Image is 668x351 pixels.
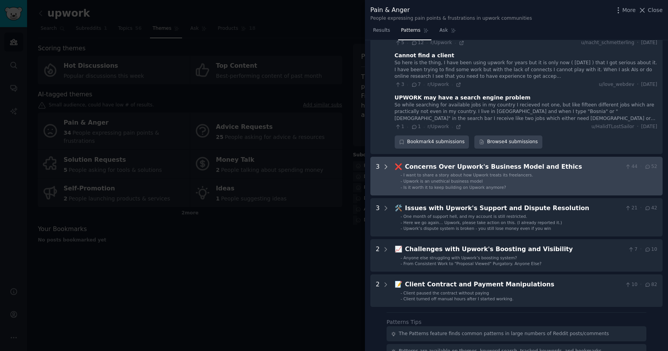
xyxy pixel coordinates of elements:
[395,39,404,46] span: 5
[423,124,424,130] span: ·
[373,27,390,34] span: Results
[411,39,424,46] span: 12
[640,205,642,212] span: ·
[395,135,469,149] button: Bookmark4 submissions
[404,179,483,183] span: Upwork is an unethical business model
[599,81,634,88] span: u/love_webdev
[625,281,637,288] span: 10
[405,280,622,289] div: Client Contract and Payment Manipulations
[407,40,408,46] span: ·
[628,246,637,253] span: 7
[404,291,489,295] span: Client paused the contract without paying
[395,245,402,253] span: 📈
[407,82,408,87] span: ·
[395,281,402,288] span: 📝
[400,290,402,296] div: -
[404,255,517,260] span: Anyone else struggling with Upwork’s boosting system?
[641,123,657,130] span: [DATE]
[644,163,657,170] span: 52
[625,205,637,212] span: 21
[400,255,402,260] div: -
[440,27,448,34] span: Ask
[376,162,380,190] div: 3
[395,123,404,130] span: 1
[437,24,459,40] a: Ask
[400,185,402,190] div: -
[637,81,639,88] span: ·
[622,6,636,14] span: More
[401,27,420,34] span: Patterns
[370,24,393,40] a: Results
[395,102,657,122] div: So while searching for available jobs in my country I recieved not one, but like fifteen differen...
[400,261,402,266] div: -
[376,280,380,301] div: 2
[400,296,402,301] div: -
[404,261,542,266] span: From Consistent Work to "Proposal Viewed" Purgatory. Anyone Else?
[591,123,634,130] span: u/HalidTLostSailor
[400,178,402,184] div: -
[428,82,449,87] span: r/Upwork
[411,123,421,130] span: 1
[581,39,634,46] span: u/nacht_schmetterling
[452,124,453,130] span: ·
[637,123,639,130] span: ·
[411,81,421,88] span: 7
[395,163,402,170] span: ❌
[404,226,551,231] span: Upwork’s dispute system is broken - you still lose money even if you win
[400,220,402,225] div: -
[455,40,456,46] span: ·
[641,81,657,88] span: [DATE]
[404,214,527,219] span: One month of support hell, and my account is still restricted.
[387,319,421,325] label: Patterns Tips
[426,40,428,46] span: ·
[400,226,402,231] div: -
[405,162,622,172] div: Concerns Over Upwork's Business Model and Ethics
[641,39,657,46] span: [DATE]
[395,135,469,149] div: Bookmark 4 submissions
[648,6,663,14] span: Close
[431,40,452,45] span: r/Upwork
[395,51,454,60] div: Cannot find a client
[640,163,642,170] span: ·
[452,82,453,87] span: ·
[395,94,531,102] div: UPWORK may have a search engine problem
[474,135,542,149] a: Browse4 submissions
[405,204,622,213] div: Issues with Upwork's Support and Dispute Resolution
[398,24,431,40] a: Patterns
[644,246,657,253] span: 10
[376,245,380,266] div: 2
[395,60,657,80] div: So here is the thing, I have been using upwork for years but it is only now ( [DATE] ) that I got...
[638,6,663,14] button: Close
[400,172,402,178] div: -
[370,15,532,22] div: People expressing pain points & frustrations in upwork communities
[400,214,402,219] div: -
[399,330,609,337] div: The Patterns feature finds common patterns in large numbers of Reddit posts/comments
[395,81,404,88] span: 3
[404,173,533,177] span: I want to share a story about how Upwork treats its freelancers.
[405,245,625,254] div: Challenges with Upwork's Boosting and Visibility
[370,5,532,15] div: Pain & Anger
[637,39,639,46] span: ·
[644,281,657,288] span: 82
[625,163,637,170] span: 44
[640,281,642,288] span: ·
[404,220,562,225] span: Here we go again… Upwork, please take action on this. (I already reported it.)
[404,296,514,301] span: Client turned off manual hours after I started working.
[395,204,402,212] span: 🛠️
[644,205,657,212] span: 42
[407,124,408,130] span: ·
[404,185,506,190] span: Is it worth it to keep building on Upwork anymore?
[428,124,449,129] span: r/Upwork
[614,6,636,14] button: More
[640,246,642,253] span: ·
[376,204,380,231] div: 3
[423,82,424,87] span: ·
